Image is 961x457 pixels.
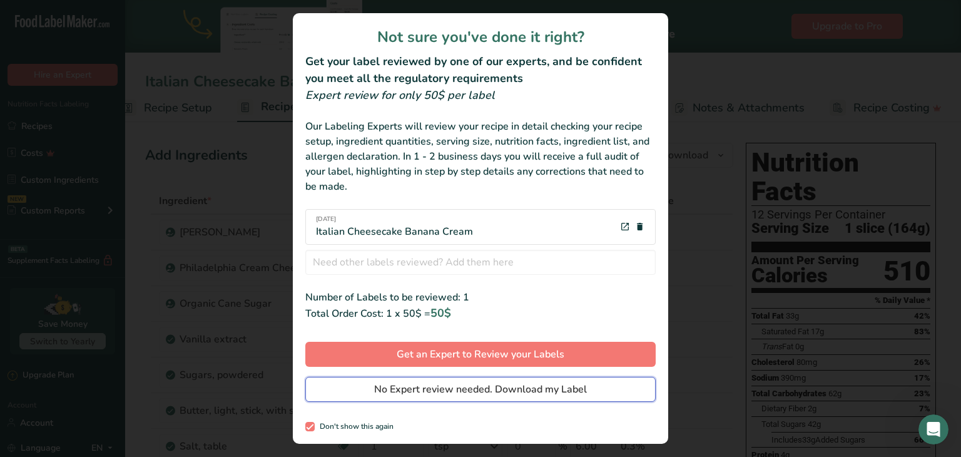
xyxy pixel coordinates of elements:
[305,53,656,87] h2: Get your label reviewed by one of our experts, and be confident you meet all the regulatory requi...
[305,342,656,367] button: Get an Expert to Review your Labels
[918,414,948,444] iframe: Intercom live chat
[305,26,656,48] h1: Not sure you've done it right?
[305,305,656,322] div: Total Order Cost: 1 x 50$ =
[305,377,656,402] button: No Expert review needed. Download my Label
[397,347,564,362] span: Get an Expert to Review your Labels
[316,215,473,239] div: Italian Cheesecake Banana Cream
[305,290,656,305] div: Number of Labels to be reviewed: 1
[374,382,587,397] span: No Expert review needed. Download my Label
[305,87,656,104] div: Expert review for only 50$ per label
[430,306,451,321] span: 50$
[315,422,394,431] span: Don't show this again
[305,119,656,194] div: Our Labeling Experts will review your recipe in detail checking your recipe setup, ingredient qua...
[316,215,473,224] span: [DATE]
[305,250,656,275] input: Need other labels reviewed? Add them here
